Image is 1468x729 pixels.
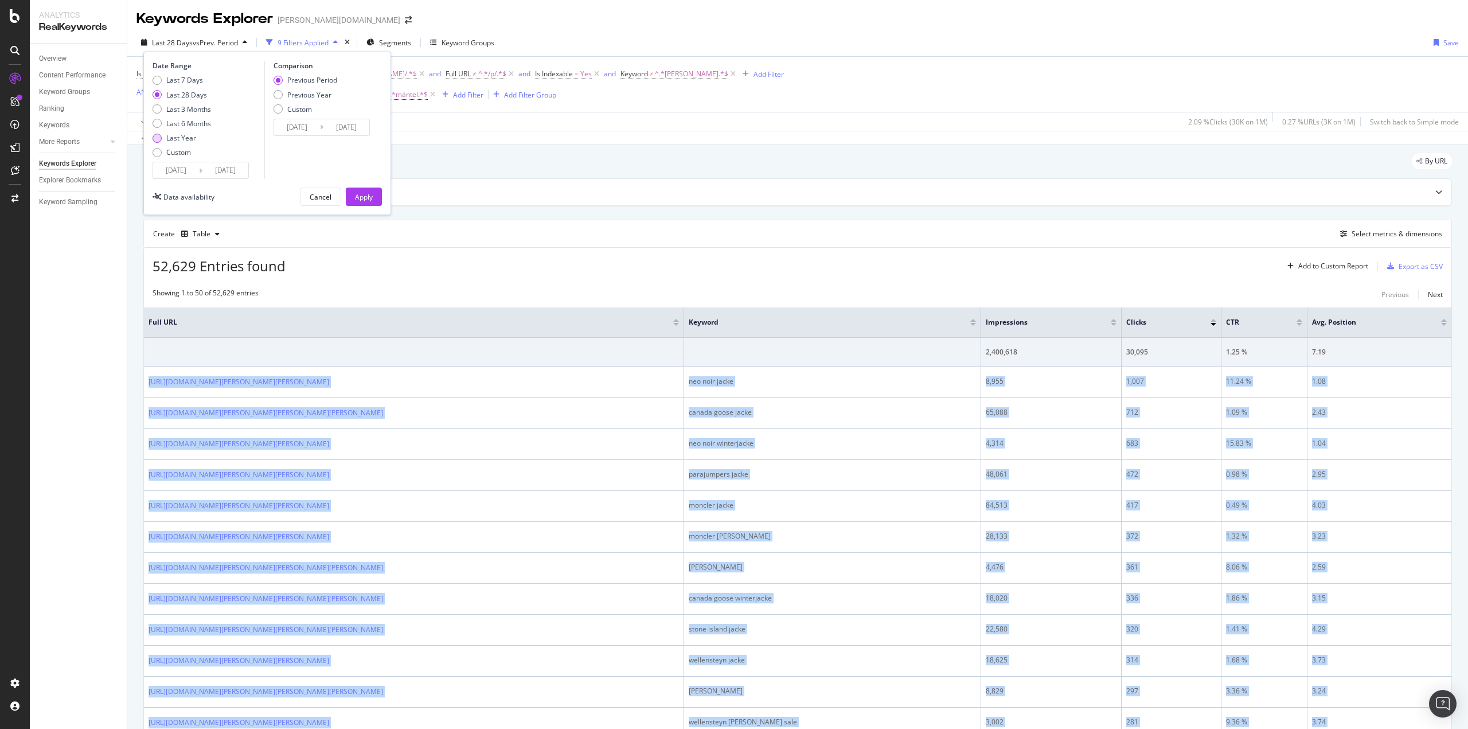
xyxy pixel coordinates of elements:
[39,119,119,131] a: Keywords
[177,225,224,243] button: Table
[149,469,329,481] a: [URL][DOMAIN_NAME][PERSON_NAME][PERSON_NAME]
[620,69,648,79] span: Keyword
[1226,531,1303,541] div: 1.32 %
[518,68,530,79] button: and
[153,119,211,128] div: Last 6 Months
[39,119,69,131] div: Keywords
[689,376,976,387] div: neo noir jacke
[1312,562,1447,572] div: 2.59
[39,158,96,170] div: Keywords Explorer
[429,68,441,79] button: and
[1226,686,1303,696] div: 3.36 %
[986,376,1116,387] div: 8,955
[346,188,382,206] button: Apply
[1312,624,1447,634] div: 4.29
[689,438,976,449] div: neo noir winterjacke
[442,38,494,48] div: Keyword Groups
[1226,469,1303,479] div: 0.98 %
[504,90,556,100] div: Add Filter Group
[1312,347,1447,357] div: 7.19
[580,66,592,82] span: Yes
[1312,438,1447,449] div: 1.04
[323,119,369,135] input: End Date
[738,67,784,81] button: Add Filter
[1312,500,1447,510] div: 4.03
[202,162,248,178] input: End Date
[278,38,329,48] div: 9 Filters Applied
[39,174,101,186] div: Explorer Bookmarks
[1126,624,1216,634] div: 320
[1226,562,1303,572] div: 8.06 %
[986,500,1116,510] div: 84,513
[300,188,341,206] button: Cancel
[287,90,331,100] div: Previous Year
[1381,288,1409,302] button: Previous
[429,69,441,79] div: and
[986,717,1116,727] div: 3,002
[986,593,1116,603] div: 18,020
[153,147,211,157] div: Custom
[689,500,976,510] div: moncler jacke
[1381,290,1409,299] div: Previous
[153,256,286,275] span: 52,629 Entries found
[453,90,483,100] div: Add Filter
[753,69,784,79] div: Add Filter
[136,69,171,79] span: Is Branded
[689,624,976,634] div: stone island jacke
[166,147,191,157] div: Custom
[274,119,320,135] input: Start Date
[689,686,976,696] div: [PERSON_NAME]
[1226,593,1303,603] div: 1.86 %
[310,192,331,202] div: Cancel
[166,119,211,128] div: Last 6 Months
[1312,317,1424,328] span: Avg. Position
[1298,263,1368,270] div: Add to Custom Report
[438,88,483,102] button: Add Filter
[379,38,411,48] span: Segments
[1226,717,1303,727] div: 9.36 %
[1312,376,1447,387] div: 1.08
[153,61,261,71] div: Date Range
[1126,655,1216,665] div: 314
[39,53,67,65] div: Overview
[689,531,976,541] div: moncler [PERSON_NAME]
[193,38,238,48] span: vs Prev. Period
[1126,717,1216,727] div: 281
[689,717,976,727] div: wellensteyn [PERSON_NAME] sale
[166,90,207,100] div: Last 28 Days
[1126,347,1216,357] div: 30,095
[274,104,337,114] div: Custom
[650,69,654,79] span: ≠
[163,192,214,202] div: Data availability
[39,86,119,98] a: Keyword Groups
[136,112,170,131] button: Apply
[1336,227,1442,241] button: Select metrics & dimensions
[518,69,530,79] div: and
[1226,317,1280,328] span: CTR
[152,38,193,48] span: Last 28 Days
[149,500,329,512] a: [URL][DOMAIN_NAME][PERSON_NAME][PERSON_NAME]
[1126,500,1216,510] div: 417
[149,655,329,666] a: [URL][DOMAIN_NAME][PERSON_NAME][PERSON_NAME]
[386,87,428,103] span: ^.*mäntel.*$
[1428,290,1443,299] div: Next
[986,347,1116,357] div: 2,400,618
[689,655,976,665] div: wellensteyn jacke
[1365,112,1459,131] button: Switch back to Simple mode
[986,686,1116,696] div: 8,829
[136,9,273,29] div: Keywords Explorer
[986,438,1116,449] div: 4,314
[136,33,252,52] button: Last 28 DaysvsPrev. Period
[153,75,211,85] div: Last 7 Days
[153,288,259,302] div: Showing 1 to 50 of 52,629 entries
[446,69,471,79] span: Full URL
[689,469,976,479] div: parajumpers jacke
[1126,407,1216,418] div: 712
[193,231,210,237] div: Table
[149,376,329,388] a: [URL][DOMAIN_NAME][PERSON_NAME][PERSON_NAME]
[1352,229,1442,239] div: Select metrics & dimensions
[166,104,211,114] div: Last 3 Months
[986,469,1116,479] div: 48,061
[489,88,556,102] button: Add Filter Group
[342,37,352,48] div: times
